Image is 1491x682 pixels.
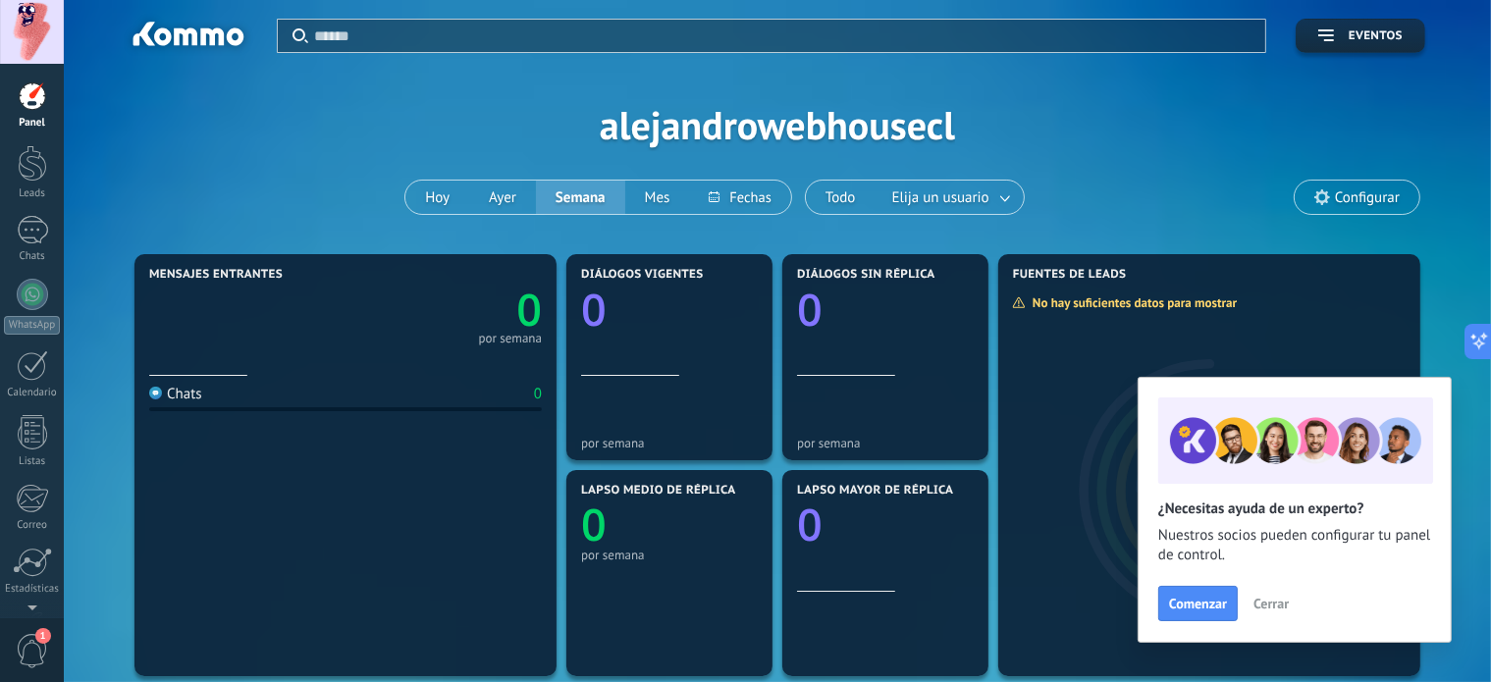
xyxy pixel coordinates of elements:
[581,268,704,282] span: Diálogos vigentes
[797,436,974,450] div: por semana
[4,316,60,335] div: WhatsApp
[581,496,607,555] text: 0
[149,268,283,282] span: Mensajes entrantes
[1013,268,1127,282] span: Fuentes de leads
[625,181,690,214] button: Mes
[1158,526,1431,565] span: Nuestros socios pueden configurar tu panel de control.
[806,181,876,214] button: Todo
[1296,19,1425,53] button: Eventos
[4,117,61,130] div: Panel
[149,387,162,399] img: Chats
[581,280,607,340] text: 0
[478,334,542,343] div: por semana
[1169,597,1227,610] span: Comenzar
[469,181,536,214] button: Ayer
[1253,597,1289,610] span: Cerrar
[516,280,542,340] text: 0
[797,268,935,282] span: Diálogos sin réplica
[888,184,993,211] span: Elija un usuario
[1012,294,1251,311] div: No hay suficientes datos para mostrar
[4,387,61,399] div: Calendario
[1349,29,1403,43] span: Eventos
[405,181,469,214] button: Hoy
[4,519,61,532] div: Correo
[876,181,1024,214] button: Elija un usuario
[536,181,625,214] button: Semana
[1158,586,1238,621] button: Comenzar
[689,181,790,214] button: Fechas
[581,484,736,498] span: Lapso medio de réplica
[4,250,61,263] div: Chats
[797,484,953,498] span: Lapso mayor de réplica
[1245,589,1298,618] button: Cerrar
[581,548,758,562] div: por semana
[797,496,823,555] text: 0
[346,280,542,340] a: 0
[149,385,202,403] div: Chats
[4,455,61,468] div: Listas
[4,583,61,596] div: Estadísticas
[35,628,51,644] span: 1
[534,385,542,403] div: 0
[1335,189,1400,206] span: Configurar
[4,187,61,200] div: Leads
[797,280,823,340] text: 0
[581,436,758,450] div: por semana
[1158,499,1431,518] h2: ¿Necesitas ayuda de un experto?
